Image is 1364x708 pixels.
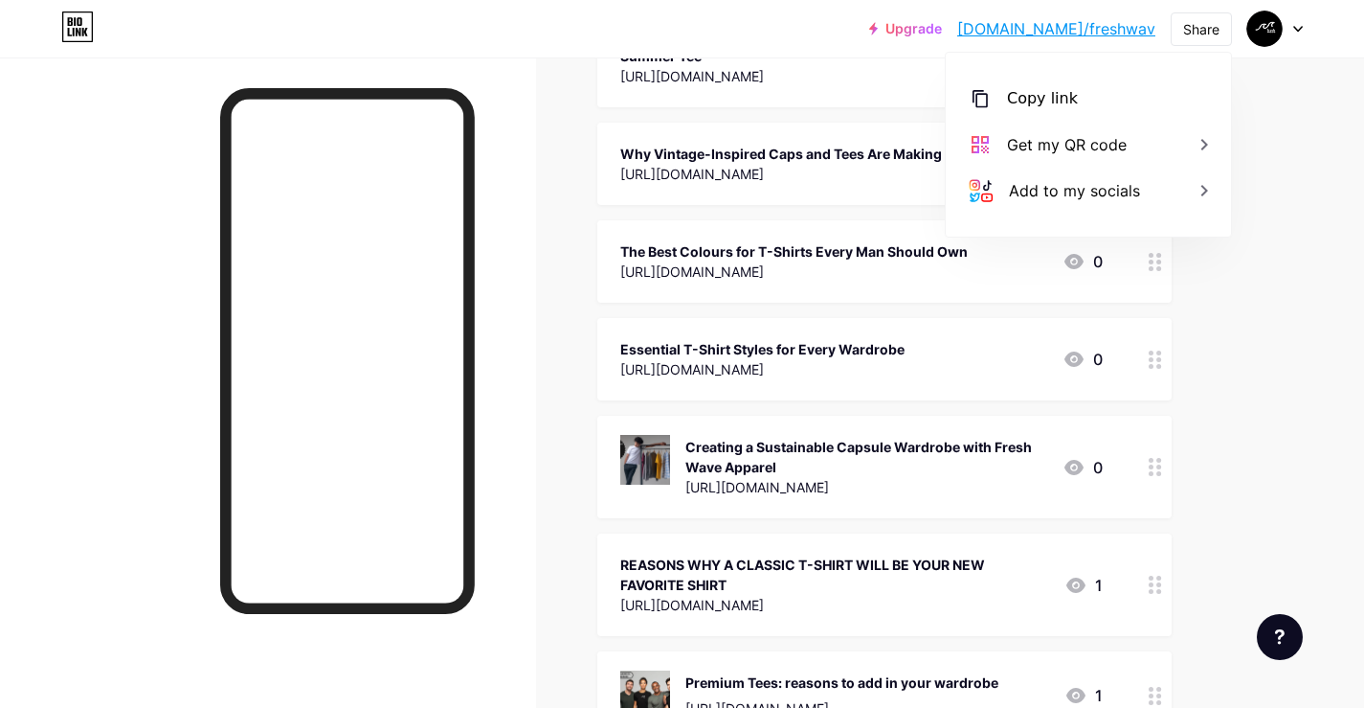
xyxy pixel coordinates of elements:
img: Creating a Sustainable Capsule Wardrobe with Fresh Wave Apparel [620,435,670,485]
div: 0 [1062,456,1103,479]
div: The Best Colours for T-Shirts Every Man Should Own [620,241,968,262]
div: Copy link [1007,87,1078,110]
div: Essential T-Shirt Styles for Every Wardrobe [620,339,905,359]
div: Get my QR code [1007,133,1127,156]
div: Creating a Sustainable Capsule Wardrobe with Fresh Wave Apparel [685,437,1047,477]
div: 1 [1064,574,1103,597]
img: Fresh Wave Apparel [1246,11,1283,47]
div: REASONS WHY A CLASSIC T-SHIRT WILL BE YOUR NEW FAVORITE SHIRT [620,555,1049,595]
a: [DOMAIN_NAME]/freshwav [957,17,1155,40]
div: [URL][DOMAIN_NAME] [685,477,1047,497]
div: [URL][DOMAIN_NAME] [620,66,1047,86]
div: Premium Tees: reasons to add in your wardrobe [685,673,998,693]
div: 0 [1062,250,1103,273]
div: [URL][DOMAIN_NAME] [620,359,905,379]
div: Why Vintage-Inspired Caps and Tees Are Making a Comeback [620,144,1026,164]
div: [URL][DOMAIN_NAME] [620,262,968,282]
a: Upgrade [869,21,942,36]
div: Share [1183,19,1219,39]
div: Add to my socials [1009,179,1140,202]
div: 1 [1064,684,1103,707]
div: [URL][DOMAIN_NAME] [620,595,1049,615]
div: 0 [1062,348,1103,371]
div: [URL][DOMAIN_NAME] [620,164,1026,184]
